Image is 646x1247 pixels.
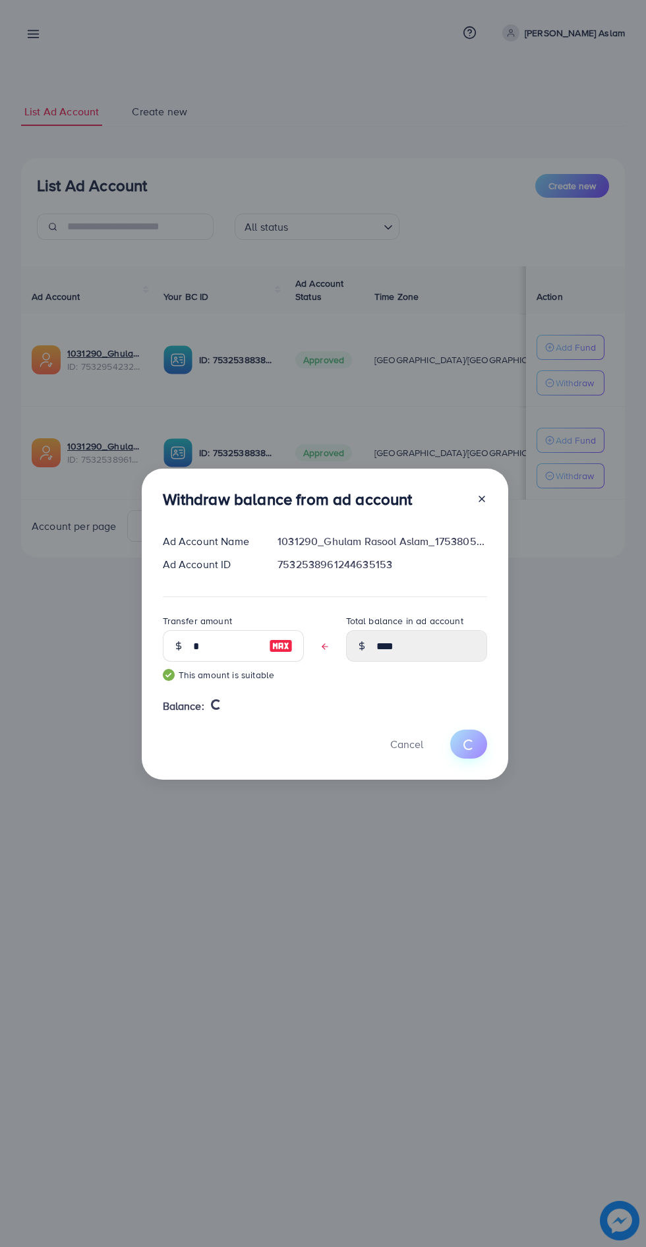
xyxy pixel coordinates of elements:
[269,638,293,654] img: image
[163,699,204,714] span: Balance:
[152,557,268,572] div: Ad Account ID
[390,737,423,751] span: Cancel
[163,614,232,627] label: Transfer amount
[163,669,175,681] img: guide
[163,490,413,509] h3: Withdraw balance from ad account
[163,668,304,681] small: This amount is suitable
[346,614,463,627] label: Total balance in ad account
[374,730,440,758] button: Cancel
[267,557,497,572] div: 7532538961244635153
[152,534,268,549] div: Ad Account Name
[267,534,497,549] div: 1031290_Ghulam Rasool Aslam_1753805901568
